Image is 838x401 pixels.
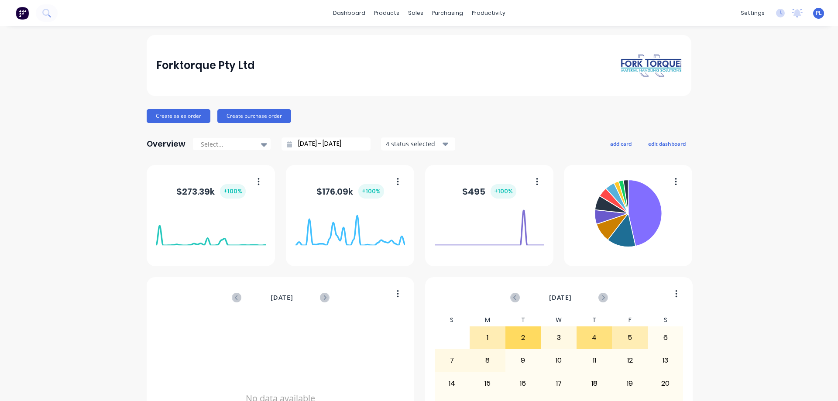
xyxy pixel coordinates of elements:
div: 10 [541,350,576,371]
div: Overview [147,135,185,153]
div: 4 status selected [386,139,441,148]
div: productivity [467,7,510,20]
div: + 100 % [220,184,246,199]
div: 17 [541,373,576,394]
div: products [370,7,404,20]
div: S [434,314,470,326]
div: sales [404,7,428,20]
div: purchasing [428,7,467,20]
div: 14 [435,373,470,394]
div: S [648,314,683,326]
a: dashboard [329,7,370,20]
div: 9 [506,350,541,371]
div: 1 [470,327,505,349]
img: Forktorque Pty Ltd [621,54,682,78]
button: Create sales order [147,109,210,123]
div: + 100 % [491,184,516,199]
div: + 100 % [358,184,384,199]
div: 16 [506,373,541,394]
span: [DATE] [271,293,293,302]
div: 12 [612,350,647,371]
div: 18 [577,373,612,394]
div: 13 [648,350,683,371]
div: 6 [648,327,683,349]
button: Create purchase order [217,109,291,123]
div: settings [736,7,769,20]
div: 5 [612,327,647,349]
span: PL [816,9,822,17]
div: 11 [577,350,612,371]
button: edit dashboard [642,138,691,149]
div: T [505,314,541,326]
div: $ 273.39k [176,184,246,199]
div: $ 495 [462,184,516,199]
button: add card [604,138,637,149]
div: 8 [470,350,505,371]
img: Factory [16,7,29,20]
div: 3 [541,327,576,349]
div: 2 [506,327,541,349]
div: 15 [470,373,505,394]
div: 7 [435,350,470,371]
div: Forktorque Pty Ltd [156,57,255,74]
div: W [541,314,577,326]
div: F [612,314,648,326]
div: M [470,314,505,326]
div: 20 [648,373,683,394]
div: 4 [577,327,612,349]
div: T [577,314,612,326]
div: 19 [612,373,647,394]
div: $ 176.09k [316,184,384,199]
span: [DATE] [549,293,572,302]
button: 4 status selected [381,137,455,151]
